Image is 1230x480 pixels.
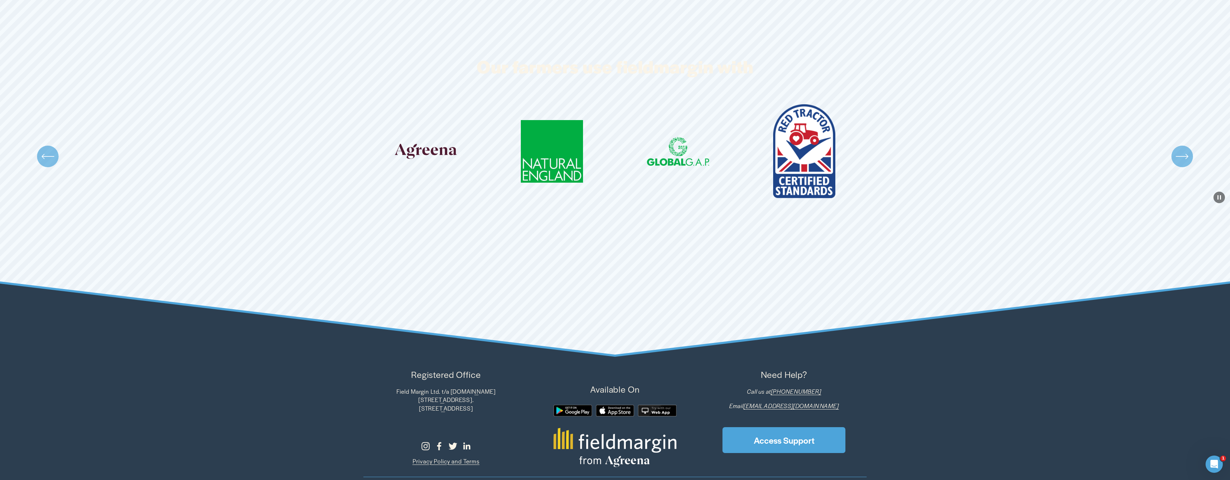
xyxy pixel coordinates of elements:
a: Access Support [722,427,845,453]
a: Instagram [421,442,430,451]
em: [PHONE_NUMBER] [771,387,821,396]
p: Available On [532,383,697,396]
a: LinkedIn [462,442,471,451]
strong: Our farmers use fieldmargin with [477,54,754,78]
iframe: Intercom live chat [1206,456,1223,473]
p: Registered Office [363,368,528,381]
em: Email [729,402,744,410]
a: [PHONE_NUMBER] [771,387,821,396]
button: Pause Background [1213,192,1225,203]
a: Twitter [449,442,457,451]
span: 1 [1220,456,1226,461]
a: [EMAIL_ADDRESS][DOMAIN_NAME] [744,402,839,410]
button: Previous [37,146,59,167]
p: Field Margin Ltd. t/a [DOMAIN_NAME] [STREET_ADDRESS]. [STREET_ADDRESS] [363,387,528,413]
button: Next [1171,146,1193,167]
em: Call us at [747,387,771,396]
p: Need Help? [702,368,867,381]
a: Privacy Policy and Terms [413,457,479,466]
a: Facebook [435,442,444,451]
